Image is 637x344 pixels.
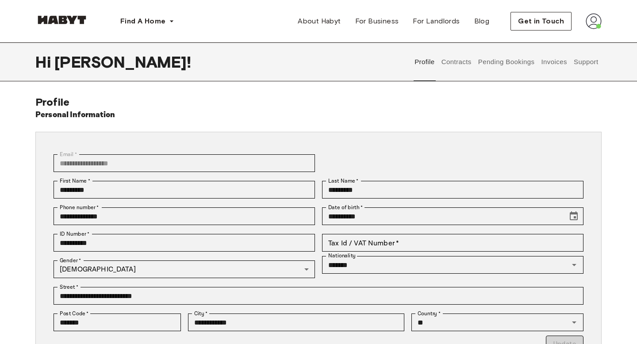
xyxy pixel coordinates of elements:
span: Hi [35,53,54,71]
button: Find A Home [113,12,181,30]
span: Find A Home [120,16,165,27]
button: Invoices [540,42,568,81]
div: user profile tabs [411,42,602,81]
div: [DEMOGRAPHIC_DATA] [54,260,315,278]
label: City [194,310,208,317]
a: Blog [467,12,497,30]
label: Nationality [328,252,356,260]
label: Last Name [328,177,359,185]
img: Habyt [35,15,88,24]
label: ID Number [60,230,89,238]
a: For Landlords [406,12,467,30]
div: You can't change your email address at the moment. Please reach out to customer support in case y... [54,154,315,172]
label: Street [60,283,78,291]
label: Date of birth [328,203,363,211]
label: Gender [60,256,81,264]
a: About Habyt [291,12,348,30]
label: Phone number [60,203,99,211]
span: About Habyt [298,16,341,27]
button: Contracts [440,42,472,81]
button: Open [568,316,580,329]
span: Blog [474,16,490,27]
label: First Name [60,177,90,185]
a: For Business [348,12,406,30]
label: Email [60,150,77,158]
label: Country [418,310,441,317]
span: For Business [355,16,399,27]
h6: Personal Information [35,109,115,121]
label: Post Code [60,310,89,317]
span: For Landlords [413,16,460,27]
button: Choose date, selected date is Jan 15, 2001 [565,207,583,225]
span: [PERSON_NAME] ! [54,53,191,71]
span: Profile [35,96,69,108]
button: Open [568,259,580,271]
img: avatar [586,13,602,29]
button: Pending Bookings [477,42,536,81]
button: Get in Touch [510,12,572,31]
span: Get in Touch [518,16,564,27]
button: Profile [414,42,436,81]
button: Support [572,42,599,81]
